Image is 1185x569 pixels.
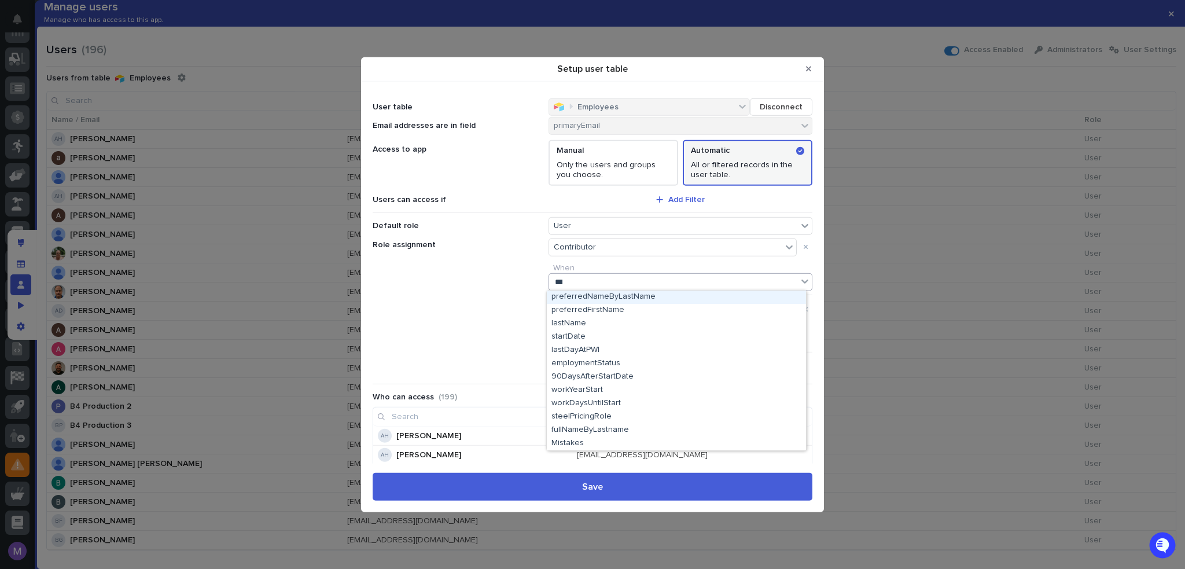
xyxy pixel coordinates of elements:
div: employmentStatus [547,357,806,370]
div: Access to app [373,145,542,155]
div: Setup user table [361,57,824,512]
div: [EMAIL_ADDRESS][DOMAIN_NAME] [577,450,787,460]
div: Setup user table [367,57,799,80]
button: Add Filter [549,193,812,206]
span: [PERSON_NAME] [36,197,94,207]
span: [DATE] [102,197,126,207]
div: workYearStart [547,384,806,397]
div: Role assignment [373,240,542,250]
div: workDaysUntilStart [547,397,806,410]
span: Pylon [115,305,140,314]
span: Contributor [554,243,596,252]
div: Mistakes [547,437,806,450]
span: Help Docs [23,277,63,288]
div: We're available if you need us! [39,140,146,149]
button: Save [373,473,812,501]
span: [PERSON_NAME] [396,451,461,459]
img: 1736555164131-43832dd5-751b-4058-ba23-39d91318e5a0 [12,129,32,149]
p: All or filtered records in the user table. [691,160,804,180]
img: Brittany [12,186,30,205]
div: startDate [547,331,806,344]
button: Disconnect [750,98,812,116]
span: [DATE] [102,229,126,238]
button: See all [179,166,211,180]
p: Manual [557,146,584,156]
p: ( 199 ) [439,393,457,401]
div: User table [373,102,542,112]
div: 90DaysAfterStartDate [547,370,806,384]
iframe: Open customer support [1148,531,1179,562]
img: 1736555164131-43832dd5-751b-4058-ba23-39d91318e5a0 [23,198,32,207]
div: steelPricingRole [547,410,806,424]
input: Clear [30,93,191,105]
p: How can we help? [12,64,211,83]
img: Matthew Hall [12,218,30,236]
div: ManualOnly the users and groups you choose. [549,140,678,185]
span: User [554,221,571,231]
span: [PERSON_NAME] [396,432,461,440]
div: lastDayAtPWI [547,344,806,357]
div: Past conversations [12,168,74,178]
div: lastName [547,317,806,331]
div: Email addresses are in field [373,121,542,131]
div: AutomaticAll or filtered records in the user table. [683,140,812,185]
a: Powered byPylon [82,304,140,314]
p: When [549,264,579,272]
div: preferredNameByLastName [547,291,806,304]
img: Stacker [12,11,35,34]
p: Welcome 👋 [12,46,211,64]
div: Start new chat [39,129,190,140]
span: Add Filter [668,196,705,204]
span: • [96,229,100,238]
p: Only the users and groups you choose. [557,160,670,180]
div: 📖 [12,278,21,287]
div: Users can access if [373,194,542,204]
p: Automatic [691,146,730,156]
div: fullNameByLastname [547,424,806,437]
div: Default role [373,221,542,231]
span: Disconnect [760,103,803,111]
span: • [96,197,100,207]
div: preferredFirstName [547,304,806,317]
button: Start new chat [197,132,211,146]
div: Aaron Hulings [381,429,389,443]
span: Save [582,482,603,491]
div: Adam Hancock [381,448,389,462]
span: [PERSON_NAME] [36,229,94,238]
a: 📖Help Docs [7,272,68,293]
button: Close Modal [799,60,818,78]
div: Who can access [373,392,805,402]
